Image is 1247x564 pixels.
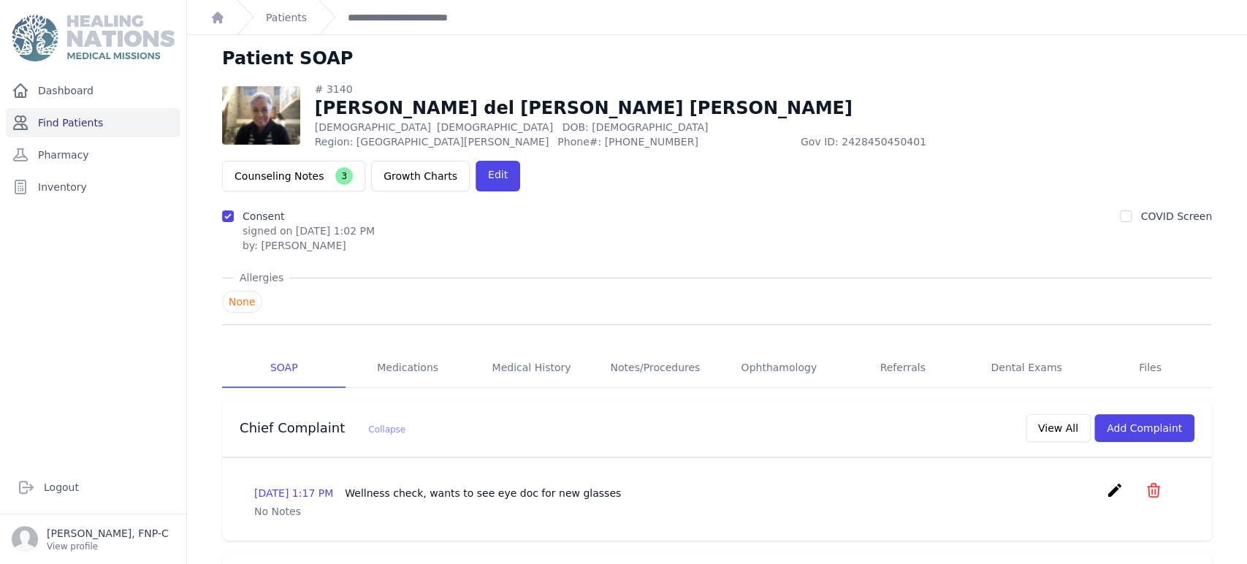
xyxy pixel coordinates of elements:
[243,224,375,238] p: signed on [DATE] 1:02 PM
[6,76,180,105] a: Dashboard
[6,108,180,137] a: Find Patients
[222,291,262,313] span: None
[1088,348,1212,388] a: Files
[222,47,353,70] h1: Patient SOAP
[254,504,1180,519] p: No Notes
[345,487,621,499] span: Wellness check, wants to see eye doc for new glasses
[593,348,717,388] a: Notes/Procedures
[47,541,169,552] p: View profile
[1026,414,1091,442] button: View All
[562,121,708,133] span: DOB: [DEMOGRAPHIC_DATA]
[801,134,1044,149] span: Gov ID: 2428450450401
[470,348,593,388] a: Medical History
[240,419,405,437] h3: Chief Complaint
[315,96,1044,120] h1: [PERSON_NAME] del [PERSON_NAME] [PERSON_NAME]
[964,348,1088,388] a: Dental Exams
[437,121,553,133] span: [DEMOGRAPHIC_DATA]
[841,348,964,388] a: Referrals
[47,526,169,541] p: [PERSON_NAME], FNP-C
[371,161,470,191] a: Growth Charts
[222,161,365,191] button: Counseling Notes3
[12,473,175,502] a: Logout
[6,140,180,169] a: Pharmacy
[12,526,175,552] a: [PERSON_NAME], FNP-C View profile
[243,210,284,222] label: Consent
[254,486,621,500] p: [DATE] 1:17 PM
[1094,414,1194,442] button: Add Complaint
[6,172,180,202] a: Inventory
[315,134,549,149] span: Region: [GEOGRAPHIC_DATA][PERSON_NAME]
[222,348,1212,388] nav: Tabs
[335,167,353,185] span: 3
[243,238,375,253] div: by: [PERSON_NAME]
[12,15,174,61] img: Medical Missions EMR
[234,270,289,285] span: Allergies
[315,120,1044,134] p: [DEMOGRAPHIC_DATA]
[1140,210,1212,222] label: COVID Screen
[266,10,307,25] a: Patients
[717,348,841,388] a: Ophthamology
[476,161,520,191] a: Edit
[1106,488,1127,502] a: create
[1106,481,1124,499] i: create
[346,348,469,388] a: Medications
[315,82,1044,96] div: # 3140
[368,424,405,435] span: Collapse
[222,348,346,388] a: SOAP
[222,86,300,145] img: CnVjavXfqZwAAACV0RVh0ZGF0ZTpjcmVhdGUAMjAyMy0xMi0xOVQyMDowMToyOCswMDowMAGM1REAAAAldEVYdGRhdGU6bW9k...
[557,134,792,149] span: Phone#: [PHONE_NUMBER]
